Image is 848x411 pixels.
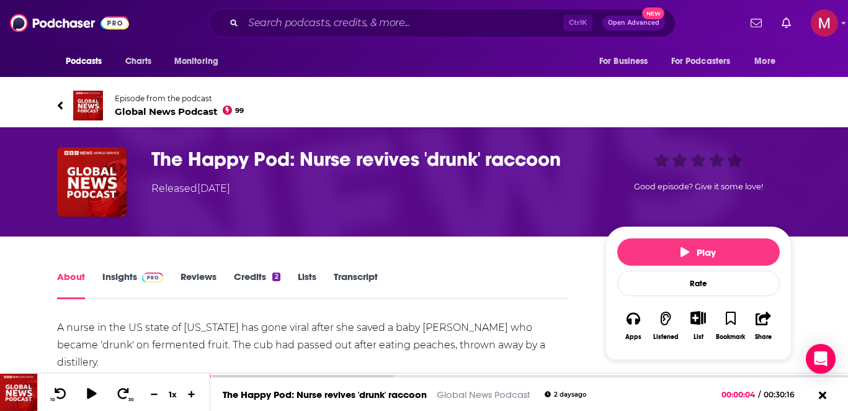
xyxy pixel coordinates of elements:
[694,333,703,341] div: List
[73,91,103,120] img: Global News Podcast
[57,271,85,299] a: About
[272,273,280,281] div: 2
[608,20,659,26] span: Open Advanced
[142,273,164,282] img: Podchaser Pro
[642,7,664,19] span: New
[243,13,563,33] input: Search podcasts, credits, & more...
[112,387,136,402] button: 30
[234,271,280,299] a: Credits2
[755,333,772,341] div: Share
[617,238,780,266] button: Play
[671,53,731,70] span: For Podcasters
[298,271,316,299] a: Lists
[151,181,230,196] div: Released [DATE]
[235,108,244,114] span: 99
[653,333,679,341] div: Listened
[181,271,216,299] a: Reviews
[166,50,234,73] button: open menu
[715,303,747,348] button: Bookmark
[806,344,836,374] div: Open Intercom Messenger
[10,11,129,35] img: Podchaser - Follow, Share and Rate Podcasts
[746,50,791,73] button: open menu
[811,9,838,37] button: Show profile menu
[747,303,779,348] button: Share
[48,387,71,402] button: 10
[545,391,586,398] div: 2 days ago
[634,182,763,191] span: Good episode? Give it some love!
[128,397,133,402] span: 30
[811,9,838,37] img: User Profile
[758,390,761,399] span: /
[437,389,530,400] a: Global News Podcast
[115,106,244,117] span: Global News Podcast
[115,94,244,103] span: Episode from the podcast
[811,9,838,37] span: Logged in as mgatti
[50,397,55,402] span: 10
[721,390,758,399] span: 00:00:04
[777,12,796,34] a: Show notifications dropdown
[682,303,714,348] div: Show More ButtonList
[563,15,592,31] span: Ctrl K
[174,53,218,70] span: Monitoring
[102,271,164,299] a: InsightsPodchaser Pro
[634,370,763,400] a: Get this podcast via API
[754,53,775,70] span: More
[125,53,152,70] span: Charts
[591,50,664,73] button: open menu
[716,333,745,341] div: Bookmark
[681,246,716,258] span: Play
[617,303,649,348] button: Apps
[163,389,184,399] div: 1 x
[599,53,648,70] span: For Business
[663,50,749,73] button: open menu
[57,147,127,217] img: The Happy Pod: Nurse revives 'drunk' raccoon
[617,271,780,296] div: Rate
[334,271,378,299] a: Transcript
[151,147,586,171] h1: The Happy Pod: Nurse revives 'drunk' raccoon
[746,12,767,34] a: Show notifications dropdown
[57,91,792,120] a: Global News PodcastEpisode from the podcastGlobal News Podcast99
[685,311,711,325] button: Show More Button
[649,303,682,348] button: Listened
[117,50,159,73] a: Charts
[761,390,807,399] span: 00:30:16
[625,333,641,341] div: Apps
[57,50,118,73] button: open menu
[223,389,427,400] a: The Happy Pod: Nurse revives 'drunk' raccoon
[209,9,676,37] div: Search podcasts, credits, & more...
[602,16,665,30] button: Open AdvancedNew
[66,53,102,70] span: Podcasts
